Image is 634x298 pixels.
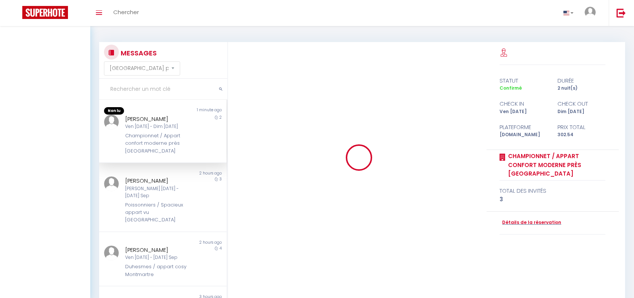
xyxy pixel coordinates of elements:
img: ... [585,7,596,18]
div: total des invités [500,186,605,195]
div: 302.54 [553,131,611,138]
span: 2 [220,115,222,120]
div: 2 hours ago [163,240,227,246]
span: Chercher [113,8,139,16]
a: Détails de la réservation [500,219,561,226]
div: 2 hours ago [163,170,227,176]
span: 3 [220,176,222,182]
img: ... [104,176,119,191]
div: Ven [DATE] [495,108,553,115]
img: ... [104,115,119,129]
div: [PERSON_NAME] [DATE] - [DATE] Sep [125,185,190,199]
div: Duhesmes / appart cosy Montmartre [125,263,190,278]
span: Non lu [104,107,124,115]
img: Super Booking [22,6,68,19]
div: [PERSON_NAME] [125,115,190,124]
div: Ven [DATE] - [DATE] Sep [125,254,190,261]
div: 2 nuit(s) [553,85,611,92]
a: Championnet / Appart confort moderne près [GEOGRAPHIC_DATA] [505,152,605,178]
div: [PERSON_NAME] [125,176,190,185]
img: ... [104,246,119,260]
span: 4 [220,246,222,251]
div: 1 minute ago [163,107,227,115]
div: Ven [DATE] - Dim [DATE] [125,123,190,130]
div: durée [553,76,611,85]
div: Dim [DATE] [553,108,611,115]
span: Confirmé [500,85,522,91]
img: logout [617,8,626,17]
div: [DOMAIN_NAME] [495,131,553,138]
div: Championnet / Appart confort moderne près [GEOGRAPHIC_DATA] [125,132,190,155]
div: Poissonniers / Spacieux appart vu [GEOGRAPHIC_DATA] [125,201,190,224]
div: check in [495,99,553,108]
div: statut [495,76,553,85]
div: check out [553,99,611,108]
input: Rechercher un mot clé [99,79,227,100]
div: Prix total [553,123,611,132]
div: Plateforme [495,123,553,132]
h3: MESSAGES [119,45,157,61]
div: 3 [500,195,605,204]
div: [PERSON_NAME] [125,246,190,254]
